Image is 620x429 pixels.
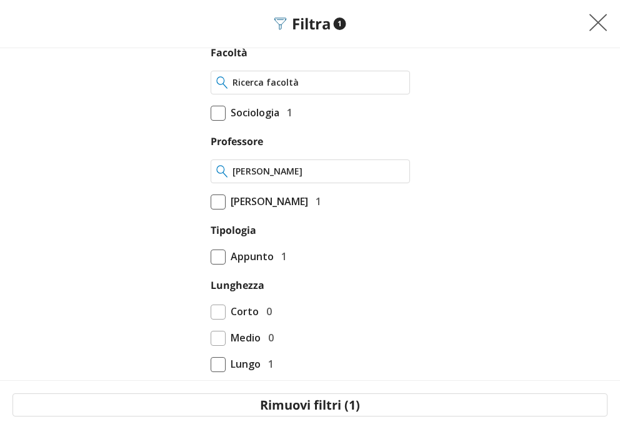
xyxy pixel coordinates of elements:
span: Lungo [226,356,261,372]
span: 0 [261,303,272,320]
span: Appunto [226,248,274,265]
span: [PERSON_NAME] [226,193,308,209]
img: Ricerca professore [216,165,228,178]
span: Medio [226,330,261,346]
label: Tipologia [211,223,256,237]
span: 1 [263,356,274,372]
label: Professore [211,134,263,148]
img: Ricerca facoltà [216,76,228,89]
img: Chiudi filtri mobile [589,13,607,32]
span: 0 [263,330,274,346]
label: Facoltà [211,46,247,59]
input: Ricerca professore [232,165,404,178]
div: Filtra [274,15,346,33]
span: Corto [226,303,259,320]
label: Lunghezza [211,278,264,292]
span: 1 [311,193,321,209]
button: Rimuovi filtri (1) [12,393,607,416]
img: Filtra filtri mobile [274,18,287,30]
span: Sociologia [226,104,279,121]
span: 1 [282,104,292,121]
span: 1 [276,248,287,265]
span: 1 [334,18,346,30]
input: Ricerca facoltà [232,76,404,89]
